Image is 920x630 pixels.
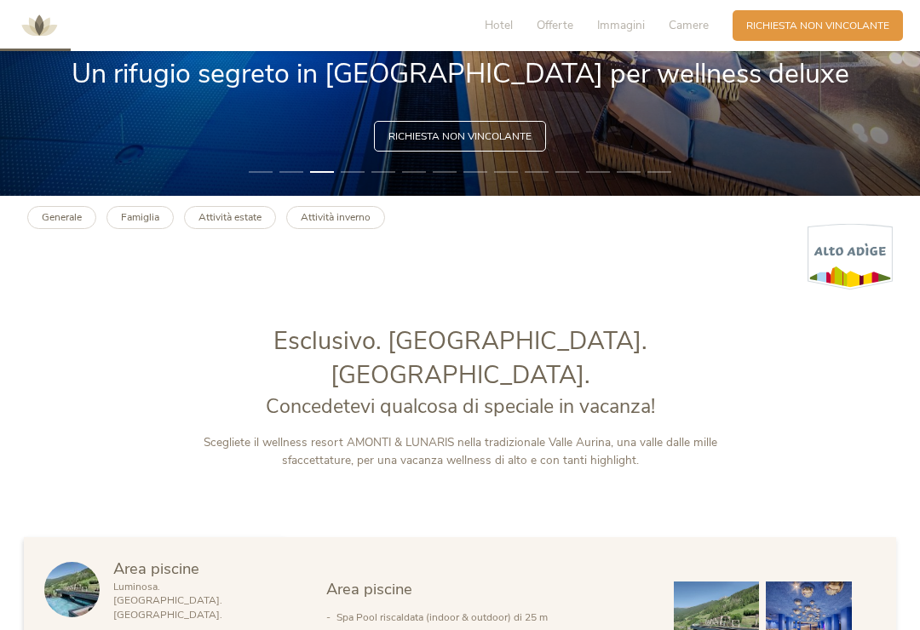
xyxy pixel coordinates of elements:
[175,434,745,469] p: Scegliete il wellness resort AMONTI & LUNARIS nella tradizionale Valle Aurina, una valle dalle mi...
[808,223,893,290] img: Alto Adige
[746,19,889,33] span: Richiesta non vincolante
[14,20,65,30] a: AMONTI & LUNARIS Wellnessresort
[485,17,513,33] span: Hotel
[106,206,174,229] a: Famiglia
[113,580,222,622] span: Luminosa. [GEOGRAPHIC_DATA]. [GEOGRAPHIC_DATA].
[184,206,276,229] a: Attività estate
[273,324,647,392] span: Esclusivo. [GEOGRAPHIC_DATA]. [GEOGRAPHIC_DATA].
[286,206,385,229] a: Attività inverno
[27,206,96,229] a: Generale
[597,17,645,33] span: Immagini
[326,578,412,599] span: Area piscine
[266,393,655,420] span: Concedetevi qualcosa di speciale in vacanza!
[121,210,159,224] b: Famiglia
[388,129,532,144] span: Richiesta non vincolante
[42,210,82,224] b: Generale
[198,210,262,224] b: Attività estate
[336,607,647,627] li: Spa Pool riscaldata (indoor & outdoor) di 25 m
[301,210,371,224] b: Attività inverno
[113,558,199,579] span: Area piscine
[537,17,573,33] span: Offerte
[669,17,709,33] span: Camere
